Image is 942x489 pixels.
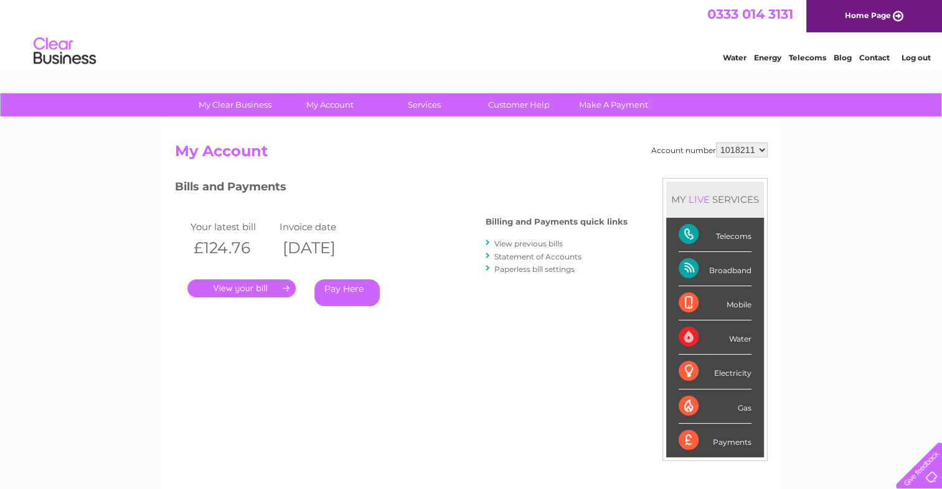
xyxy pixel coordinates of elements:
div: Mobile [679,286,751,320]
div: Broadband [679,252,751,286]
a: Telecoms [789,53,826,62]
div: MY SERVICES [666,182,764,217]
a: Contact [859,53,890,62]
a: Log out [901,53,930,62]
a: Energy [754,53,781,62]
div: Payments [679,424,751,457]
td: Invoice date [276,218,366,235]
th: £124.76 [187,235,277,261]
h4: Billing and Payments quick links [486,217,628,226]
h3: Bills and Payments [175,178,628,200]
a: Pay Here [314,279,380,306]
div: LIVE [686,193,712,205]
a: 0333 014 3131 [707,6,793,22]
div: Gas [679,389,751,424]
a: Blog [834,53,852,62]
div: Telecoms [679,218,751,252]
a: Paperless bill settings [494,264,575,274]
div: Electricity [679,355,751,389]
a: My Account [278,93,381,116]
img: logo.png [33,32,97,70]
a: Customer Help [468,93,570,116]
a: Services [373,93,476,116]
div: Account number [651,142,768,157]
a: Water [723,53,747,62]
a: My Clear Business [184,93,286,116]
div: Clear Business is a trading name of Verastar Limited (registered in [GEOGRAPHIC_DATA] No. 3667643... [177,7,766,60]
a: Statement of Accounts [494,252,582,261]
a: Make A Payment [562,93,665,116]
div: Water [679,320,751,355]
th: [DATE] [276,235,366,261]
h2: My Account [175,142,768,166]
a: . [187,279,296,297]
a: View previous bills [494,239,563,248]
td: Your latest bill [187,218,277,235]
